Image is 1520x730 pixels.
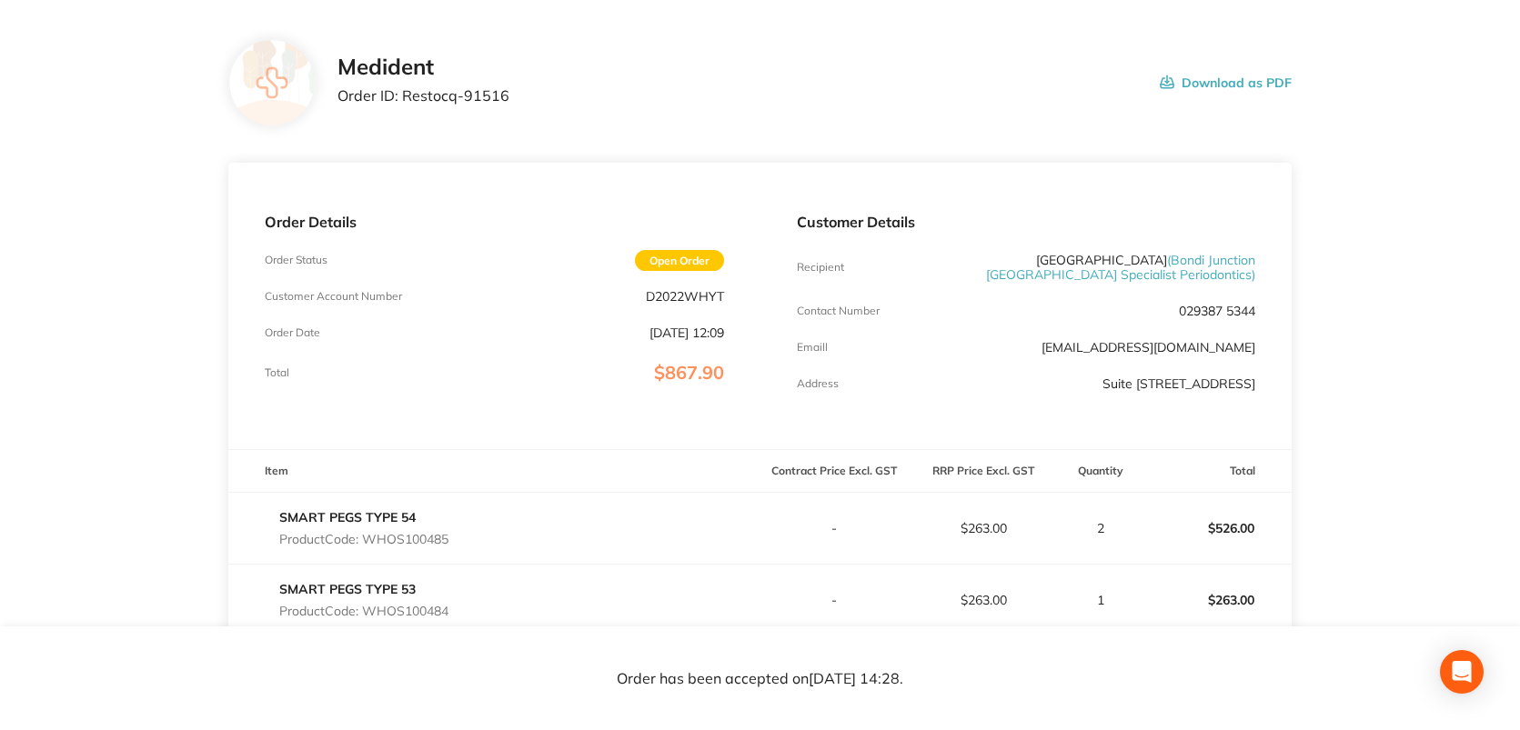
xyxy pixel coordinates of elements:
p: Contact Number [797,305,880,317]
th: Contract Price Excl. GST [760,450,910,493]
p: Order Date [265,326,320,339]
span: Open Order [635,250,724,271]
p: Total [265,366,289,379]
th: Item [228,450,760,493]
p: $263.00 [910,593,1057,607]
p: $263.00 [1144,578,1292,622]
h2: Medident [337,55,509,80]
p: Suite [STREET_ADDRESS] [1102,376,1255,391]
button: Download as PDF [1160,55,1292,111]
p: Order has been accepted on [DATE] 14:28 . [617,670,903,686]
th: Quantity [1058,450,1143,493]
p: 1 [1059,593,1143,607]
p: - [761,593,909,607]
p: Address [797,377,839,390]
p: - [761,521,909,535]
a: SMART PEGS TYPE 54 [279,509,416,525]
p: Product Code: WHOS100484 [279,604,448,618]
p: Customer Account Number [265,290,402,303]
p: Order Status [265,254,327,266]
p: Customer Details [797,214,1256,230]
a: [EMAIL_ADDRESS][DOMAIN_NAME] [1042,339,1255,355]
span: $867.90 [654,361,724,384]
a: SMART PEGS TYPE 53 [279,581,416,597]
th: RRP Price Excl. GST [909,450,1058,493]
p: Recipient [797,261,844,274]
p: D2022WHYT [646,289,724,304]
p: [GEOGRAPHIC_DATA] [950,253,1256,282]
div: Open Intercom Messenger [1440,650,1484,694]
p: Order Details [265,214,724,230]
p: Product Code: WHOS100485 [279,532,448,546]
p: $526.00 [1144,506,1292,550]
p: 029387 5344 [1179,304,1255,318]
p: 2 [1059,521,1143,535]
p: $263.00 [910,521,1057,535]
p: Order ID: Restocq- 91516 [337,87,509,104]
p: Emaill [797,341,828,354]
p: [DATE] 12:09 [649,325,724,340]
span: ( Bondi Junction [GEOGRAPHIC_DATA] Specialist Periodontics ) [986,252,1255,283]
th: Total [1143,450,1293,493]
